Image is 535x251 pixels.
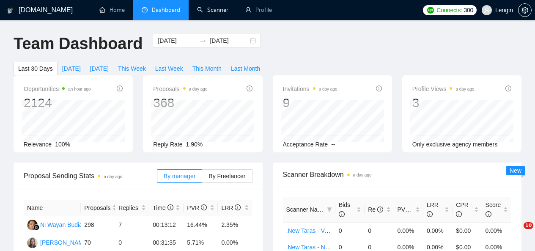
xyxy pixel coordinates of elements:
[455,87,474,91] time: a day ago
[283,95,337,111] div: 9
[283,84,337,94] span: Invitations
[423,222,453,239] td: 0.00%
[18,64,53,73] span: Last 30 Days
[377,207,383,212] span: info-circle
[189,87,208,91] time: a day ago
[365,222,394,239] td: 0
[427,201,439,218] span: LRR
[40,220,88,229] div: Ni Wayan Budiarti
[152,6,180,14] span: Dashboard
[411,207,417,212] span: info-circle
[153,204,173,211] span: Time
[286,244,378,251] a: .New Taras - NodeJS with symbols
[62,64,81,73] span: [DATE]
[427,211,433,217] span: info-circle
[14,34,143,54] h1: Team Dashboard
[24,95,91,111] div: 2124
[235,204,241,210] span: info-circle
[55,141,70,148] span: 100%
[58,62,85,75] button: [DATE]
[453,222,482,239] td: $0.00
[210,36,248,45] input: End date
[155,64,183,73] span: Last Week
[153,141,182,148] span: Reply Rate
[376,86,382,91] span: info-circle
[464,6,473,15] span: 300
[286,227,374,234] a: .New Taras - VueJS with symbols
[286,206,326,213] span: Scanner Name
[325,203,334,216] span: filter
[118,203,140,212] span: Replies
[209,173,245,179] span: By Freelancer
[40,238,89,247] div: [PERSON_NAME]
[117,86,123,91] span: info-circle
[484,7,490,13] span: user
[245,6,272,14] a: userProfile
[186,141,203,148] span: 1.90%
[68,87,91,91] time: an hour ago
[427,7,434,14] img: upwork-logo.png
[327,207,332,212] span: filter
[200,37,206,44] span: swap-right
[339,211,345,217] span: info-circle
[7,4,13,17] img: logo
[149,216,184,234] td: 00:13:12
[113,62,151,75] button: This Week
[283,169,512,180] span: Scanner Breakdown
[158,36,196,45] input: Start date
[24,171,157,181] span: Proposal Sending Stats
[353,173,372,177] time: a day ago
[115,216,149,234] td: 7
[27,221,88,228] a: NWNi Wayan Budiarti
[412,95,475,111] div: 3
[518,7,532,14] a: setting
[142,7,148,13] span: dashboard
[524,222,533,229] span: 10
[398,206,417,213] span: PVR
[335,222,365,239] td: 0
[192,64,222,73] span: This Month
[104,174,122,179] time: a day ago
[436,6,462,15] span: Connects:
[81,216,115,234] td: 298
[339,201,350,218] span: Bids
[153,95,207,111] div: 368
[197,6,228,14] a: searchScanner
[231,64,260,73] span: Last Month
[81,200,115,216] th: Proposals
[510,167,521,174] span: New
[153,84,207,94] span: Proposals
[331,141,335,148] span: --
[482,222,511,239] td: 0.00%
[33,224,39,230] img: gigradar-bm.png
[24,141,52,148] span: Relevance
[187,204,207,211] span: PVR
[164,173,195,179] span: By manager
[486,201,501,218] span: Score
[486,211,491,217] span: info-circle
[115,200,149,216] th: Replies
[27,237,38,248] img: NB
[151,62,188,75] button: Last Week
[90,64,109,73] span: [DATE]
[506,222,527,243] iframe: Intercom live chat
[14,62,58,75] button: Last 30 Days
[456,211,462,217] span: info-circle
[84,203,110,212] span: Proposals
[201,204,207,210] span: info-circle
[319,87,337,91] time: a day ago
[24,200,81,216] th: Name
[221,204,241,211] span: LRR
[184,216,218,234] td: 16.44%
[247,86,252,91] span: info-circle
[218,216,252,234] td: 2.35%
[27,220,38,230] img: NW
[167,204,173,210] span: info-circle
[85,62,113,75] button: [DATE]
[412,84,475,94] span: Profile Views
[456,201,469,218] span: CPR
[505,86,511,91] span: info-circle
[412,141,498,148] span: Only exclusive agency members
[188,62,226,75] button: This Month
